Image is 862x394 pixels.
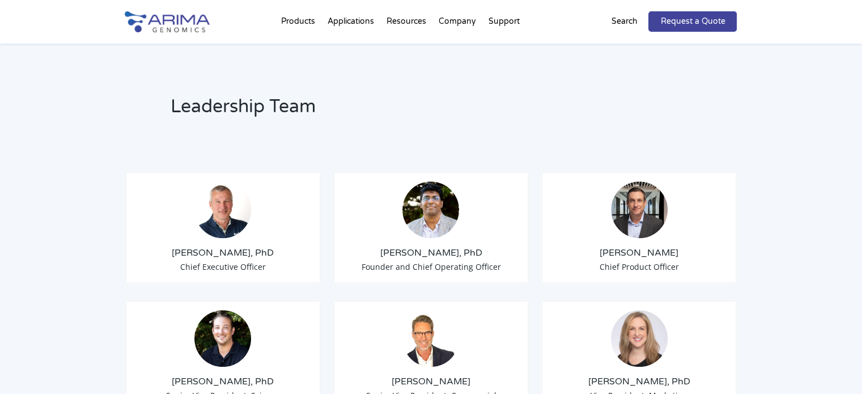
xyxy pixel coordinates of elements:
[402,181,459,238] img: Sid-Selvaraj_Arima-Genomics.png
[194,310,251,367] img: Anthony-Schmitt_Arima-Genomics.png
[135,247,312,259] h3: [PERSON_NAME], PhD
[551,247,728,259] h3: [PERSON_NAME]
[125,11,210,32] img: Arima-Genomics-logo
[171,94,576,128] h2: Leadership Team
[551,375,728,388] h3: [PERSON_NAME], PhD
[600,261,679,272] span: Chief Product Officer
[343,247,520,259] h3: [PERSON_NAME], PhD
[611,14,637,29] p: Search
[361,261,500,272] span: Founder and Chief Operating Officer
[611,310,668,367] img: 19364919-cf75-45a2-a608-1b8b29f8b955.jpg
[648,11,737,32] a: Request a Quote
[611,181,668,238] img: Chris-Roberts.jpg
[194,181,251,238] img: Tom-Willis.jpg
[402,310,459,367] img: David-Duvall-Headshot.jpg
[343,375,520,388] h3: [PERSON_NAME]
[135,375,312,388] h3: [PERSON_NAME], PhD
[180,261,266,272] span: Chief Executive Officer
